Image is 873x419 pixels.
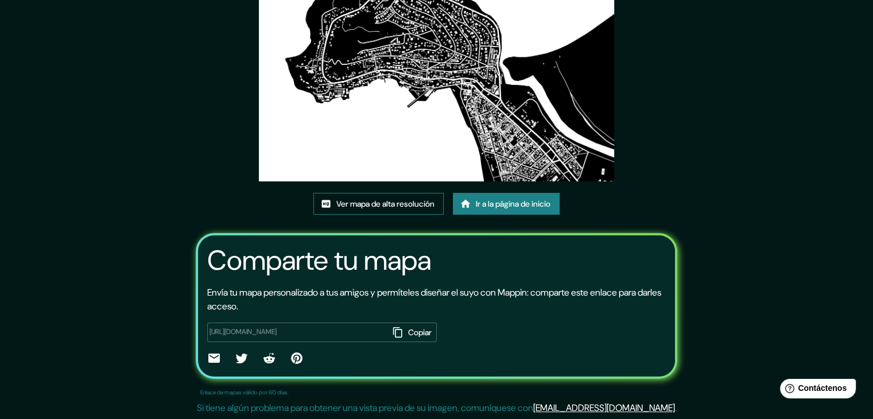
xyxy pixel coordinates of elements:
a: [EMAIL_ADDRESS][DOMAIN_NAME] [533,402,675,414]
font: Comparte tu mapa [207,242,431,278]
a: Ver mapa de alta resolución [313,193,444,215]
font: Si tiene algún problema para obtener una vista previa de su imagen, comuníquese con [197,402,533,414]
font: . [675,402,677,414]
iframe: Lanzador de widgets de ayuda [771,374,860,406]
font: Copiar [408,327,432,337]
a: Ir a la página de inicio [453,193,560,215]
font: Ver mapa de alta resolución [336,199,434,209]
font: Enlace de mapas válido por 60 días. [200,389,289,396]
font: Envía tu mapa personalizado a tus amigos y permíteles diseñar el suyo con Mappin: comparte este e... [207,286,661,312]
font: Ir a la página de inicio [476,199,550,209]
button: Copiar [389,323,437,342]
